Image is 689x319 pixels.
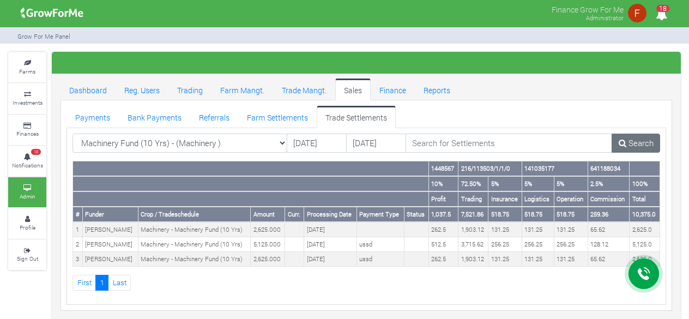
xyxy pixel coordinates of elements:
[82,222,138,237] td: [PERSON_NAME]
[588,176,630,191] th: 2.5%
[12,161,43,169] small: Notifications
[73,252,83,267] td: 3
[67,106,119,128] a: Payments
[651,10,672,21] a: 18
[428,252,458,267] td: 262.5
[588,237,630,252] td: 128.12
[73,237,83,252] td: 2
[304,237,357,252] td: [DATE]
[588,207,630,222] th: 259.36
[415,79,459,100] a: Reports
[82,237,138,252] td: [PERSON_NAME]
[251,222,285,237] td: 2,625.000
[17,255,38,262] small: Sign Out
[656,5,669,12] span: 18
[285,207,304,222] th: Curr.
[554,222,588,237] td: 131.25
[82,207,138,222] th: Funder
[588,252,630,267] td: 65.62
[8,177,46,207] a: Admin
[20,224,35,231] small: Profile
[8,146,46,176] a: 18 Notifications
[488,222,522,237] td: 131.25
[458,207,488,222] th: 7,521.86
[95,275,108,291] a: 1
[522,237,554,252] td: 256.25
[287,134,347,153] input: DD/MM/YYYY
[138,252,251,267] td: Machinery - Machinery Fund (10 Yrs)
[630,222,660,237] td: 2,625.0
[31,149,41,155] span: 18
[356,237,404,252] td: ussd
[522,207,554,222] th: 518.75
[522,252,554,267] td: 131.25
[554,207,588,222] th: 518.75
[304,222,357,237] td: [DATE]
[61,79,116,100] a: Dashboard
[458,191,488,207] th: Trading
[522,222,554,237] td: 131.25
[630,252,660,267] td: 2,625.0
[238,106,317,128] a: Farm Settlements
[20,192,35,200] small: Admin
[168,79,211,100] a: Trading
[304,207,357,222] th: Processing Date
[73,222,83,237] td: 1
[428,207,458,222] th: 1,037.5
[82,252,138,267] td: [PERSON_NAME]
[458,222,488,237] td: 1,903.12
[554,191,588,207] th: Operation
[522,161,588,176] th: 141035177
[458,237,488,252] td: 3,715.62
[522,191,554,207] th: Logistics
[8,52,46,82] a: Farms
[488,176,522,191] th: 5%
[16,130,39,137] small: Finances
[404,207,428,222] th: Status
[588,222,630,237] td: 65.62
[8,240,46,270] a: Sign Out
[522,176,554,191] th: 5%
[612,134,660,153] a: Search
[304,252,357,267] td: [DATE]
[626,2,648,24] img: growforme image
[190,106,238,128] a: Referrals
[8,83,46,113] a: Investments
[488,207,522,222] th: 518.75
[211,79,273,100] a: Farm Mangt.
[138,207,251,222] th: Crop / Tradeschedule
[108,275,131,291] a: Last
[588,191,630,207] th: Commission
[251,207,285,222] th: Amount
[488,191,522,207] th: Insurance
[73,207,83,222] th: #
[428,176,458,191] th: 10%
[13,99,43,106] small: Investments
[119,106,190,128] a: Bank Payments
[630,191,660,207] th: Total
[428,191,458,207] th: Profit
[72,275,96,291] a: First
[428,222,458,237] td: 262.5
[458,176,488,191] th: 72.50%
[17,32,70,40] small: Grow For Me Panel
[371,79,415,100] a: Finance
[488,252,522,267] td: 131.25
[406,134,613,153] input: Search for Settlements
[8,115,46,145] a: Finances
[356,252,404,267] td: ussd
[428,237,458,252] td: 512.5
[116,79,168,100] a: Reg. Users
[17,2,87,24] img: growforme image
[630,207,660,222] th: 10,375.0
[554,252,588,267] td: 131.25
[138,222,251,237] td: Machinery - Machinery Fund (10 Yrs)
[651,2,672,27] i: Notifications
[251,237,285,252] td: 5,125.000
[554,237,588,252] td: 256.25
[317,106,396,128] a: Trade Settlements
[356,207,404,222] th: Payment Type
[273,79,335,100] a: Trade Mangt.
[588,161,630,176] th: 641188034
[138,237,251,252] td: Machinery - Machinery Fund (10 Yrs)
